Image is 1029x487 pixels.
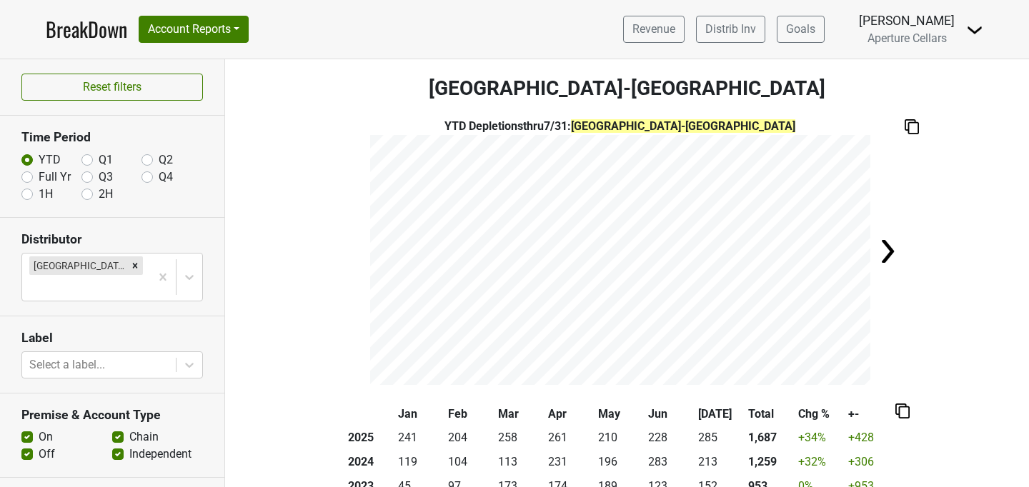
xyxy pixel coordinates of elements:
label: Independent [129,446,192,463]
td: 213 [695,450,745,474]
td: +32 % [795,450,845,474]
td: 283 [645,450,695,474]
td: 104 [445,450,495,474]
h3: Distributor [21,232,203,247]
span: Aperture Cellars [868,31,947,45]
td: 119 [395,450,445,474]
td: 261 [545,426,595,451]
div: YTD Depletions thru 7/31 : [370,118,870,135]
label: Q3 [99,169,113,186]
img: Copy to clipboard [895,403,910,418]
img: Copy to clipboard [905,119,919,134]
th: Jan [395,402,445,426]
h3: Premise & Account Type [21,408,203,423]
button: Reset filters [21,74,203,101]
td: 204 [445,426,495,451]
h3: [GEOGRAPHIC_DATA]-[GEOGRAPHIC_DATA] [225,76,1029,101]
th: +- [845,402,895,426]
label: 2H [99,186,113,203]
td: 210 [595,426,645,451]
label: Q1 [99,151,113,169]
label: Chain [129,428,159,446]
label: Full Yr [39,169,71,186]
a: Revenue [623,16,685,43]
th: May [595,402,645,426]
img: Dropdown Menu [966,21,983,39]
td: +34 % [795,426,845,451]
td: 285 [695,426,745,451]
th: Apr [545,402,595,426]
label: YTD [39,151,61,169]
img: Arrow right [873,237,902,266]
a: BreakDown [46,14,127,44]
td: +428 [845,426,895,451]
label: Off [39,446,55,463]
th: Chg % [795,402,845,426]
td: 196 [595,450,645,474]
td: 231 [545,450,595,474]
td: 228 [645,426,695,451]
div: [GEOGRAPHIC_DATA]-[GEOGRAPHIC_DATA] [29,256,127,275]
th: Feb [445,402,495,426]
h3: Label [21,331,203,346]
button: Account Reports [139,16,249,43]
label: 1H [39,186,53,203]
td: 113 [495,450,545,474]
label: Q2 [159,151,173,169]
th: 2024 [345,450,395,474]
label: On [39,428,53,446]
th: 1,259 [745,450,795,474]
td: 258 [495,426,545,451]
div: Remove Monterey-CA [127,256,143,275]
th: [DATE] [695,402,745,426]
th: Mar [495,402,545,426]
th: 2025 [345,426,395,451]
a: Distrib Inv [696,16,765,43]
div: [PERSON_NAME] [859,11,955,30]
td: +306 [845,450,895,474]
span: [GEOGRAPHIC_DATA]-[GEOGRAPHIC_DATA] [571,119,795,133]
th: Jun [645,402,695,426]
a: Goals [777,16,825,43]
th: 1,687 [745,426,795,451]
h3: Time Period [21,130,203,145]
td: 241 [395,426,445,451]
th: Total [745,402,795,426]
label: Q4 [159,169,173,186]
